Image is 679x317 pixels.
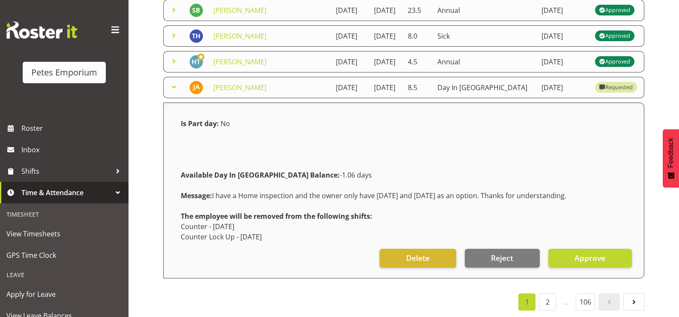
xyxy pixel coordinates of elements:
[465,249,540,268] button: Reject
[599,57,630,67] div: Approved
[432,77,536,98] td: Day In [GEOGRAPHIC_DATA]
[369,25,403,47] td: [DATE]
[599,5,630,15] div: Approved
[181,222,234,231] span: Counter - [DATE]
[491,252,513,263] span: Reject
[331,25,369,47] td: [DATE]
[189,81,203,94] img: jeseryl-armstrong10788.jpg
[599,82,633,93] div: Requested
[6,227,122,240] span: View Timesheets
[189,3,203,17] img: stephanie-burden9828.jpg
[403,25,432,47] td: 8.0
[6,249,122,262] span: GPS Time Clock
[2,284,126,305] a: Apply for Leave
[576,293,595,311] a: 106
[213,57,266,66] a: [PERSON_NAME]
[432,25,536,47] td: Sick
[331,51,369,72] td: [DATE]
[181,211,372,221] strong: The employee will be removed from the following shifts:
[539,293,556,311] a: 2
[369,51,403,72] td: [DATE]
[432,51,536,72] td: Annual
[176,165,632,185] div: -1.06 days
[181,119,219,128] strong: Is Part day:
[31,66,97,79] div: Petes Emporium
[221,119,230,128] span: No
[2,223,126,245] a: View Timesheets
[213,31,266,41] a: [PERSON_NAME]
[213,6,266,15] a: [PERSON_NAME]
[6,288,122,301] span: Apply for Leave
[548,249,632,268] button: Approve
[21,122,124,135] span: Roster
[406,252,430,263] span: Delete
[21,143,124,156] span: Inbox
[2,205,126,223] div: Timesheet
[213,83,266,92] a: [PERSON_NAME]
[189,29,203,43] img: teresa-hawkins9867.jpg
[189,55,203,69] img: helena-tomlin701.jpg
[536,51,590,72] td: [DATE]
[2,245,126,266] a: GPS Time Clock
[403,77,432,98] td: 8.5
[369,77,403,98] td: [DATE]
[21,186,111,199] span: Time & Attendance
[380,249,456,268] button: Delete
[331,77,369,98] td: [DATE]
[181,170,340,180] strong: Available Day In [GEOGRAPHIC_DATA] Balance:
[403,51,432,72] td: 4.5
[663,129,679,187] button: Feedback - Show survey
[6,21,77,39] img: Rosterit website logo
[599,31,630,41] div: Approved
[181,191,212,200] strong: Message:
[536,25,590,47] td: [DATE]
[574,252,605,263] span: Approve
[176,185,632,206] div: I have a Home inspection and the owner only have [DATE] and [DATE] as an option. Thanks for under...
[181,232,262,242] span: Counter Lock Up - [DATE]
[21,165,111,178] span: Shifts
[667,138,675,168] span: Feedback
[536,77,590,98] td: [DATE]
[2,266,126,284] div: Leave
